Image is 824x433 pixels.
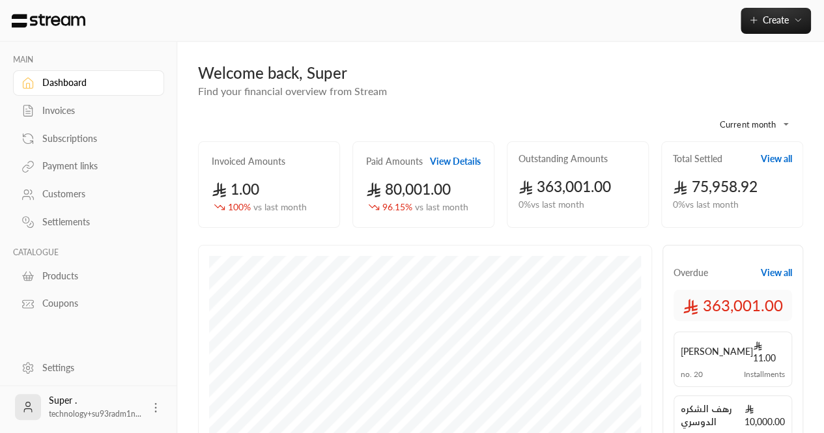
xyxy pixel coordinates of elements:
span: 100 % [228,201,307,214]
div: Subscriptions [42,132,148,145]
span: رهف الشكره الدوسري [681,402,745,428]
div: Settings [42,361,148,374]
div: Welcome back, Super [198,63,803,83]
span: no. 20 [681,369,703,380]
div: Current month [699,107,797,141]
a: Products [13,263,164,288]
span: 1.00 [212,180,259,198]
span: [PERSON_NAME] [681,345,753,358]
h2: Total Settled [673,152,722,165]
span: vs last month [415,201,468,212]
button: Create [741,8,811,34]
span: Overdue [674,266,708,279]
span: 10,000.00 [745,402,785,428]
div: Coupons [42,297,148,310]
button: View all [761,152,792,165]
span: 363,001.00 [519,178,612,195]
div: Products [42,270,148,283]
span: technology+su93radm1n... [49,409,141,419]
a: Invoices [13,98,164,124]
div: Payment links [42,160,148,173]
span: 0 % vs last month [673,198,739,212]
a: Coupons [13,291,164,316]
span: 75,958.92 [673,178,758,195]
img: Logo [10,14,87,28]
span: 11.00 [753,339,785,365]
span: Create [763,14,789,25]
button: View all [761,266,792,279]
a: Customers [13,182,164,207]
div: Super . [49,394,141,420]
span: Find your financial overview from Stream [198,85,387,97]
a: Settings [13,355,164,380]
a: Settlements [13,210,164,235]
p: CATALOGUE [13,247,164,258]
h2: Invoiced Amounts [212,155,285,168]
div: Customers [42,188,148,201]
a: Payment links [13,154,164,179]
div: Invoices [42,104,148,117]
div: Dashboard [42,76,148,89]
div: Settlements [42,216,148,229]
span: 96.15 % [382,201,468,214]
p: MAIN [13,55,164,65]
h2: Paid Amounts [366,155,423,168]
span: 0 % vs last month [519,198,584,212]
span: vs last month [253,201,307,212]
button: View Details [430,155,481,168]
span: 363,001.00 [683,295,782,316]
span: 80,001.00 [366,180,451,198]
a: Subscriptions [13,126,164,151]
h2: Outstanding Amounts [519,152,608,165]
span: Installments [744,369,785,380]
a: Dashboard [13,70,164,96]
